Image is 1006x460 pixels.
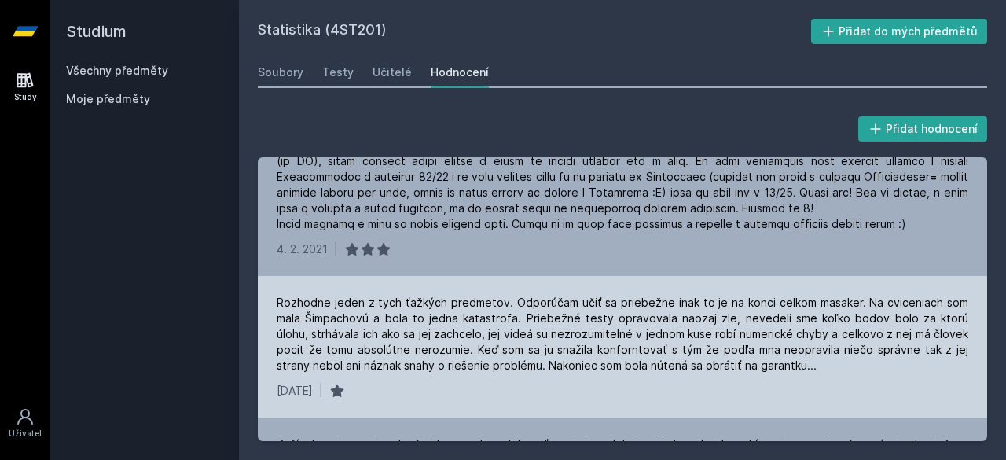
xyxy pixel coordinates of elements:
[858,116,988,142] button: Přidat hodnocení
[431,57,489,88] a: Hodnocení
[373,64,412,80] div: Učitelé
[66,64,168,77] a: Všechny předměty
[811,19,988,44] button: Přidat do mých předmětů
[258,57,303,88] a: Soubory
[258,64,303,80] div: Soubory
[9,428,42,440] div: Uživatel
[322,64,354,80] div: Testy
[258,19,811,44] h2: Statistika (4ST201)
[14,91,37,103] div: Study
[319,383,323,399] div: |
[3,63,47,111] a: Study
[431,64,489,80] div: Hodnocení
[373,57,412,88] a: Učitelé
[322,57,354,88] a: Testy
[3,399,47,447] a: Uživatel
[277,383,313,399] div: [DATE]
[277,295,968,374] div: Rozhodne jeden z tych ťažkých predmetov. Odporúčam učiť sa priebežne inak to je na konci celkom m...
[66,91,150,107] span: Moje předměty
[334,241,338,257] div: |
[277,241,328,257] div: 4. 2. 2021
